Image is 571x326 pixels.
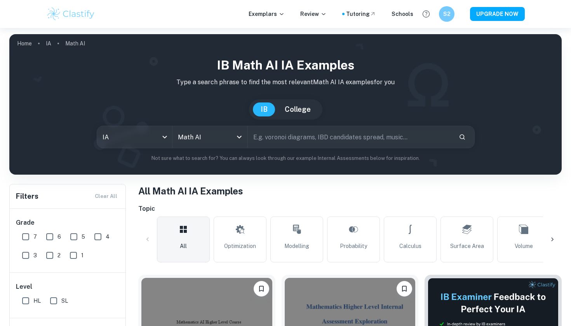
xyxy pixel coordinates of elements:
[97,126,172,148] div: IA
[392,10,413,18] a: Schools
[106,232,110,241] span: 4
[300,10,327,18] p: Review
[253,102,275,116] button: IB
[456,130,469,144] button: Search
[470,7,525,21] button: UPGRADE NOW
[224,242,256,250] span: Optimization
[138,204,562,213] h6: Topic
[249,10,285,18] p: Exemplars
[420,7,433,21] button: Help and Feedback
[82,232,85,241] span: 5
[16,191,38,202] h6: Filters
[515,242,533,250] span: Volume
[16,282,120,291] h6: Level
[439,6,454,22] button: S2
[65,39,85,48] p: Math AI
[254,281,269,297] button: Bookmark
[277,102,319,116] button: College
[180,242,187,250] span: All
[17,38,32,49] a: Home
[16,78,555,87] p: Type a search phrase to find the most relevant Math AI IA examples for you
[234,132,245,142] button: Open
[33,232,37,241] span: 7
[397,281,412,297] button: Bookmark
[450,242,484,250] span: Surface Area
[284,242,309,250] span: Modelling
[399,242,421,250] span: Calculus
[46,38,51,49] a: IA
[442,10,451,18] h6: S2
[346,10,376,18] a: Tutoring
[57,232,61,241] span: 6
[248,126,453,148] input: E.g. voronoi diagrams, IBD candidates spread, music...
[16,218,120,227] h6: Grade
[81,251,84,260] span: 1
[16,56,555,75] h1: IB Math AI IA examples
[340,242,367,250] span: Probability
[33,297,41,305] span: HL
[33,251,37,260] span: 3
[138,184,562,198] h1: All Math AI IA Examples
[57,251,61,260] span: 2
[61,297,68,305] span: SL
[46,6,96,22] img: Clastify logo
[9,34,562,175] img: profile cover
[16,154,555,162] p: Not sure what to search for? You can always look through our example Internal Assessments below f...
